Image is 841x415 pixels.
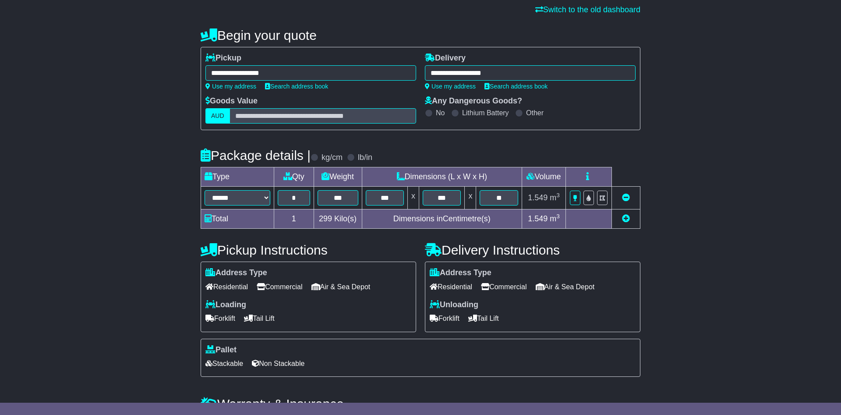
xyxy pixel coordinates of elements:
label: No [436,109,445,117]
span: Tail Lift [244,312,275,325]
span: Non Stackable [252,357,304,370]
sup: 3 [556,192,560,199]
a: Remove this item [622,193,630,202]
label: kg/cm [322,153,343,163]
span: Stackable [205,357,243,370]
label: Loading [205,300,246,310]
label: Address Type [430,268,491,278]
a: Use my address [425,83,476,90]
span: Commercial [481,280,527,294]
label: Any Dangerous Goods? [425,96,522,106]
td: Dimensions (L x W x H) [362,167,522,187]
h4: Pickup Instructions [201,243,416,257]
span: 1.549 [528,214,548,223]
label: Pickup [205,53,241,63]
label: Other [526,109,544,117]
td: 1 [274,209,314,229]
td: x [465,187,476,209]
label: Delivery [425,53,466,63]
span: Commercial [257,280,302,294]
label: Unloading [430,300,478,310]
a: Add new item [622,214,630,223]
span: Air & Sea Depot [536,280,595,294]
h4: Package details | [201,148,311,163]
span: Tail Lift [468,312,499,325]
a: Search address book [265,83,328,90]
a: Search address book [484,83,548,90]
h4: Warranty & Insurance [201,397,640,411]
span: m [550,193,560,202]
label: lb/in [358,153,372,163]
td: Type [201,167,274,187]
td: Dimensions in Centimetre(s) [362,209,522,229]
span: Air & Sea Depot [311,280,371,294]
span: Forklift [205,312,235,325]
label: Address Type [205,268,267,278]
td: Weight [314,167,362,187]
span: Forklift [430,312,459,325]
td: Total [201,209,274,229]
td: x [408,187,419,209]
h4: Delivery Instructions [425,243,640,257]
a: Use my address [205,83,256,90]
td: Qty [274,167,314,187]
span: m [550,214,560,223]
sup: 3 [556,213,560,220]
span: 299 [319,214,332,223]
span: Residential [430,280,472,294]
td: Kilo(s) [314,209,362,229]
label: Pallet [205,345,237,355]
td: Volume [522,167,565,187]
h4: Begin your quote [201,28,640,43]
span: 1.549 [528,193,548,202]
label: Goods Value [205,96,258,106]
a: Switch to the old dashboard [535,5,640,14]
span: Residential [205,280,248,294]
label: AUD [205,108,230,124]
label: Lithium Battery [462,109,509,117]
